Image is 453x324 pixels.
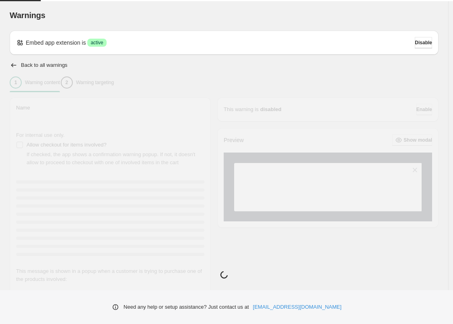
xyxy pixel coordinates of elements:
span: active [91,39,103,46]
h2: Back to all warnings [21,62,68,68]
span: Warnings [10,11,45,20]
span: Disable [415,39,432,46]
p: Embed app extension is [26,39,86,47]
a: [EMAIL_ADDRESS][DOMAIN_NAME] [253,303,342,311]
button: Disable [415,37,432,48]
